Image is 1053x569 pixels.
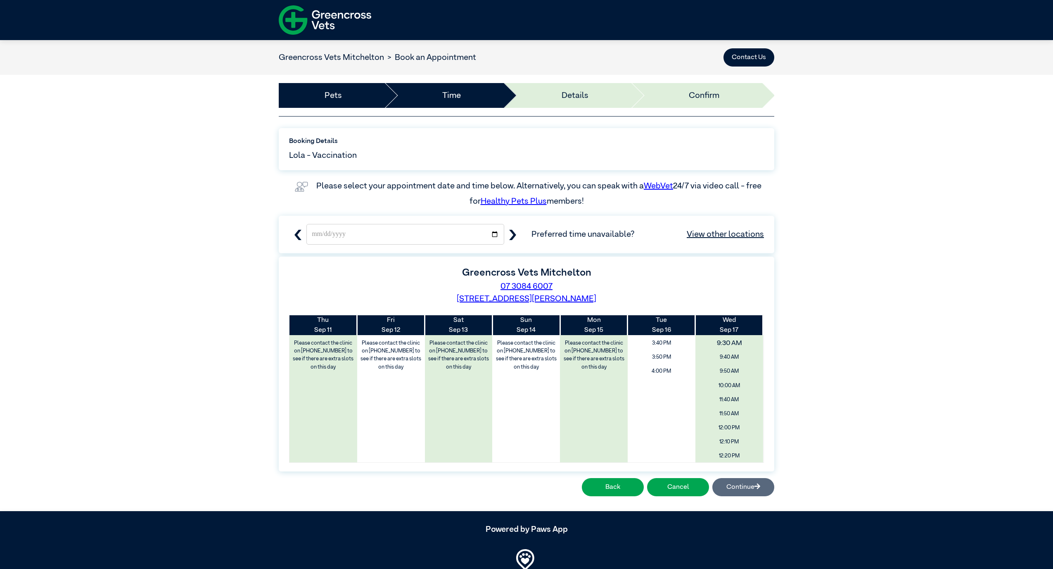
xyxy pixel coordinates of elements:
[289,149,357,162] span: Lola - Vaccination
[500,282,553,290] a: 07 3084 6007
[628,315,695,335] th: Sep 16
[531,228,764,240] span: Preferred time unavailable?
[698,394,760,406] span: 11:40 AM
[493,337,559,373] label: Please contact the clinic on [PHONE_NUMBER] to see if there are extra slots on this day
[481,197,547,205] a: Healthy Pets Plus
[723,48,774,67] button: Contact Us
[698,380,760,392] span: 10:00 AM
[358,337,424,373] label: Please contact the clinic on [PHONE_NUMBER] to see if there are extra slots on this day
[698,351,760,363] span: 9:40 AM
[695,315,763,335] th: Sep 17
[631,337,693,349] span: 3:40 PM
[384,51,476,64] li: Book an Appointment
[279,51,476,64] nav: breadcrumb
[290,337,356,373] label: Please contact the clinic on [PHONE_NUMBER] to see if there are extra slots on this day
[631,365,693,377] span: 4:00 PM
[644,182,673,190] a: WebVet
[292,179,311,195] img: vet
[462,268,591,278] label: Greencross Vets Mitchelton
[560,315,628,335] th: Sep 15
[279,2,371,38] img: f-logo
[561,337,627,373] label: Please contact the clinic on [PHONE_NUMBER] to see if there are extra slots on this day
[698,450,760,462] span: 12:20 PM
[492,315,560,335] th: Sep 14
[426,337,492,373] label: Please contact the clinic on [PHONE_NUMBER] to see if there are extra slots on this day
[425,315,493,335] th: Sep 13
[325,89,342,102] a: Pets
[582,478,644,496] button: Back
[698,408,760,420] span: 11:50 AM
[289,315,357,335] th: Sep 11
[442,89,461,102] a: Time
[698,422,760,434] span: 12:00 PM
[316,182,763,205] label: Please select your appointment date and time below. Alternatively, you can speak with a 24/7 via ...
[279,53,384,62] a: Greencross Vets Mitchelton
[698,365,760,377] span: 9:50 AM
[698,436,760,448] span: 12:10 PM
[631,351,693,363] span: 3:50 PM
[647,478,709,496] button: Cancel
[279,524,774,534] h5: Powered by Paws App
[457,295,596,303] a: [STREET_ADDRESS][PERSON_NAME]
[357,315,425,335] th: Sep 12
[289,136,764,146] label: Booking Details
[687,228,764,240] a: View other locations
[689,336,769,351] span: 9:30 AM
